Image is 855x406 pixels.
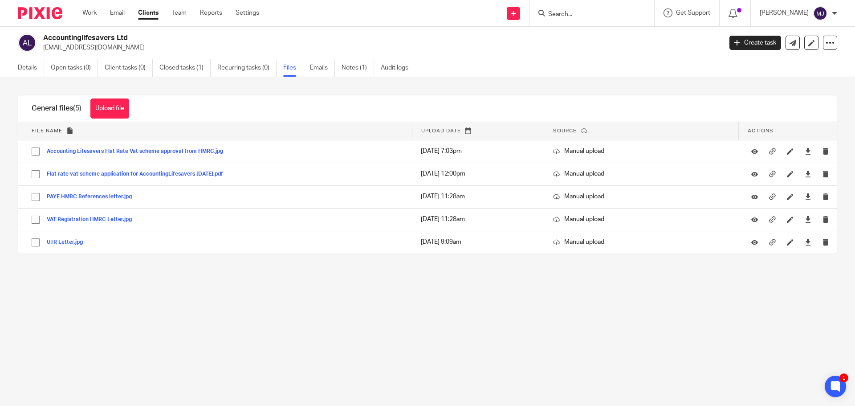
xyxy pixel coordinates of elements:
[553,147,730,156] p: Manual upload
[27,211,44,228] input: Select
[421,128,461,133] span: Upload date
[138,8,159,17] a: Clients
[18,7,62,19] img: Pixie
[32,128,62,133] span: File name
[47,217,138,223] button: VAT Registration HMRC Letter.jpg
[805,147,811,156] a: Download
[47,194,138,200] button: PAYE HMRC References letter.jpg
[236,8,259,17] a: Settings
[805,192,811,201] a: Download
[342,59,374,77] a: Notes (1)
[748,128,774,133] span: Actions
[421,192,535,201] p: [DATE] 11:28am
[32,104,81,113] h1: General files
[676,10,710,16] span: Get Support
[381,59,415,77] a: Audit logs
[421,169,535,178] p: [DATE] 12:00pm
[18,33,37,52] img: svg%3E
[421,215,535,224] p: [DATE] 11:28am
[159,59,211,77] a: Closed tasks (1)
[421,147,535,156] p: [DATE] 7:03pm
[217,59,277,77] a: Recurring tasks (0)
[47,171,230,177] button: Flat rate vat scheme application for AccountingLifesavers [DATE].pdf
[805,215,811,224] a: Download
[547,11,627,19] input: Search
[47,239,90,246] button: UTR Letter.jpg
[839,373,848,382] div: 1
[553,238,730,246] p: Manual upload
[82,8,97,17] a: Work
[805,169,811,178] a: Download
[51,59,98,77] a: Open tasks (0)
[18,59,44,77] a: Details
[553,215,730,224] p: Manual upload
[553,169,730,178] p: Manual upload
[553,128,577,133] span: Source
[421,238,535,246] p: [DATE] 9:09am
[43,33,582,43] h2: Accountinglifesavers Ltd
[27,189,44,205] input: Select
[73,105,81,112] span: (5)
[47,148,230,155] button: Accounting Lifesavers Flat Rate Vat scheme approval from HMRC.jpg
[27,166,44,183] input: Select
[43,43,716,52] p: [EMAIL_ADDRESS][DOMAIN_NAME]
[105,59,153,77] a: Client tasks (0)
[729,36,781,50] a: Create task
[283,59,303,77] a: Files
[553,192,730,201] p: Manual upload
[310,59,335,77] a: Emails
[27,143,44,160] input: Select
[27,234,44,251] input: Select
[110,8,125,17] a: Email
[172,8,187,17] a: Team
[760,8,809,17] p: [PERSON_NAME]
[805,238,811,246] a: Download
[200,8,222,17] a: Reports
[90,98,129,119] button: Upload file
[813,6,827,21] img: svg%3E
